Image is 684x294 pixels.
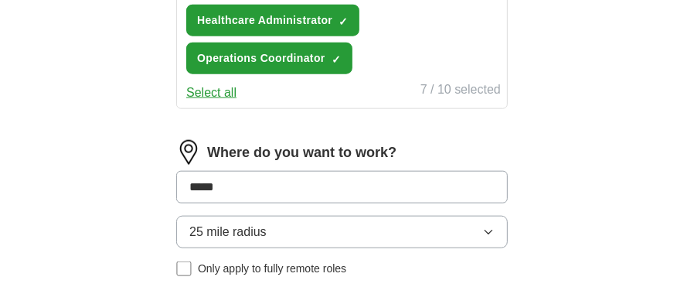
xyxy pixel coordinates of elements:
img: location.png [176,140,201,165]
button: Select all [186,84,237,102]
span: ✓ [339,15,348,28]
span: Operations Coordinator [197,50,325,67]
span: Healthcare Administrator [197,12,332,29]
button: 25 mile radius [176,216,508,248]
span: ✓ [332,53,341,66]
label: Where do you want to work? [207,142,396,163]
div: 7 / 10 selected [420,80,501,102]
span: 25 mile radius [189,223,267,241]
input: Only apply to fully remote roles [176,262,192,277]
button: Operations Coordinator✓ [186,43,352,74]
span: Only apply to fully remote roles [198,261,346,277]
button: Healthcare Administrator✓ [186,5,359,36]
